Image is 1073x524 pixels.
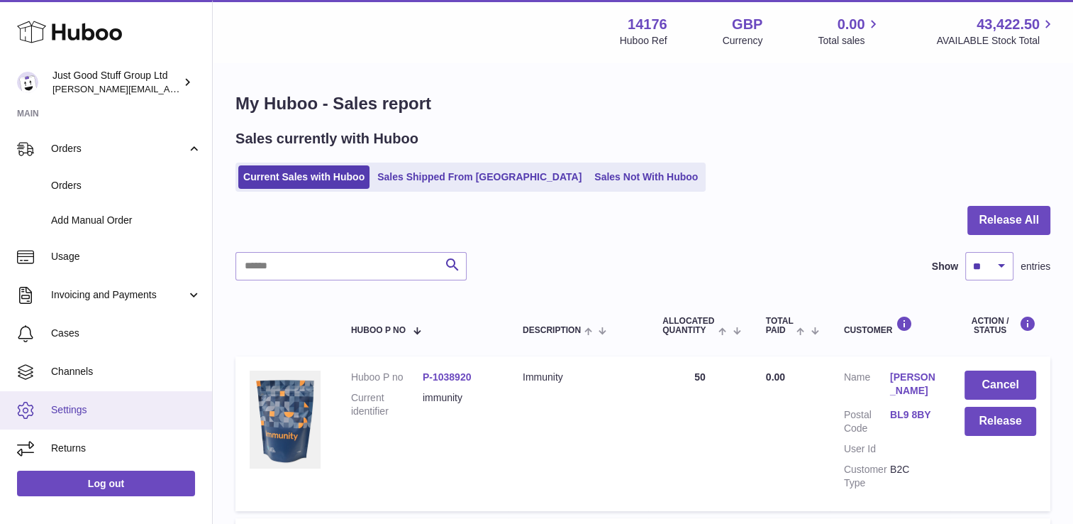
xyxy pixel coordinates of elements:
div: Huboo Ref [620,34,667,48]
dt: Customer Type [844,463,890,490]
a: Sales Not With Huboo [589,165,703,189]
td: 50 [648,356,752,511]
dt: Huboo P no [351,371,423,384]
span: [PERSON_NAME][EMAIL_ADDRESS][DOMAIN_NAME] [52,83,284,94]
span: Returns [51,442,201,455]
span: entries [1021,260,1050,273]
span: Orders [51,142,187,155]
span: Settings [51,403,201,417]
a: BL9 8BY [890,408,936,422]
span: 0.00 [838,15,865,34]
dt: User Id [844,442,890,456]
img: immunity_images04.jpg [250,371,321,469]
dt: Current identifier [351,391,423,418]
div: Immunity [523,371,634,384]
span: ALLOCATED Quantity [662,317,715,335]
a: [PERSON_NAME] [890,371,936,398]
div: Currency [723,34,763,48]
span: Usage [51,250,201,263]
label: Show [932,260,958,273]
span: Huboo P no [351,326,406,335]
span: Total paid [766,317,794,335]
h1: My Huboo - Sales report [235,92,1050,115]
span: 43,422.50 [977,15,1040,34]
div: Customer [844,316,936,335]
div: Just Good Stuff Group Ltd [52,69,180,96]
span: Add Manual Order [51,214,201,227]
a: Sales Shipped From [GEOGRAPHIC_DATA] [372,165,586,189]
a: P-1038920 [423,371,472,383]
span: Total sales [818,34,881,48]
h2: Sales currently with Huboo [235,129,418,148]
button: Release All [967,206,1050,235]
dt: Postal Code [844,408,890,435]
a: 43,422.50 AVAILABLE Stock Total [936,15,1056,48]
span: Channels [51,365,201,378]
dd: B2C [890,463,936,490]
span: Description [523,326,581,335]
a: 0.00 Total sales [818,15,881,48]
div: Action / Status [964,316,1036,335]
span: 0.00 [766,371,785,383]
a: Log out [17,471,195,496]
button: Release [964,407,1036,436]
img: gordon@justgoodstuff.com [17,72,38,93]
dd: immunity [423,391,494,418]
span: Orders [51,179,201,192]
strong: 14176 [628,15,667,34]
a: Current Sales with Huboo [238,165,369,189]
span: AVAILABLE Stock Total [936,34,1056,48]
span: Cases [51,327,201,340]
strong: GBP [732,15,762,34]
button: Cancel [964,371,1036,400]
span: Invoicing and Payments [51,288,187,302]
dt: Name [844,371,890,401]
